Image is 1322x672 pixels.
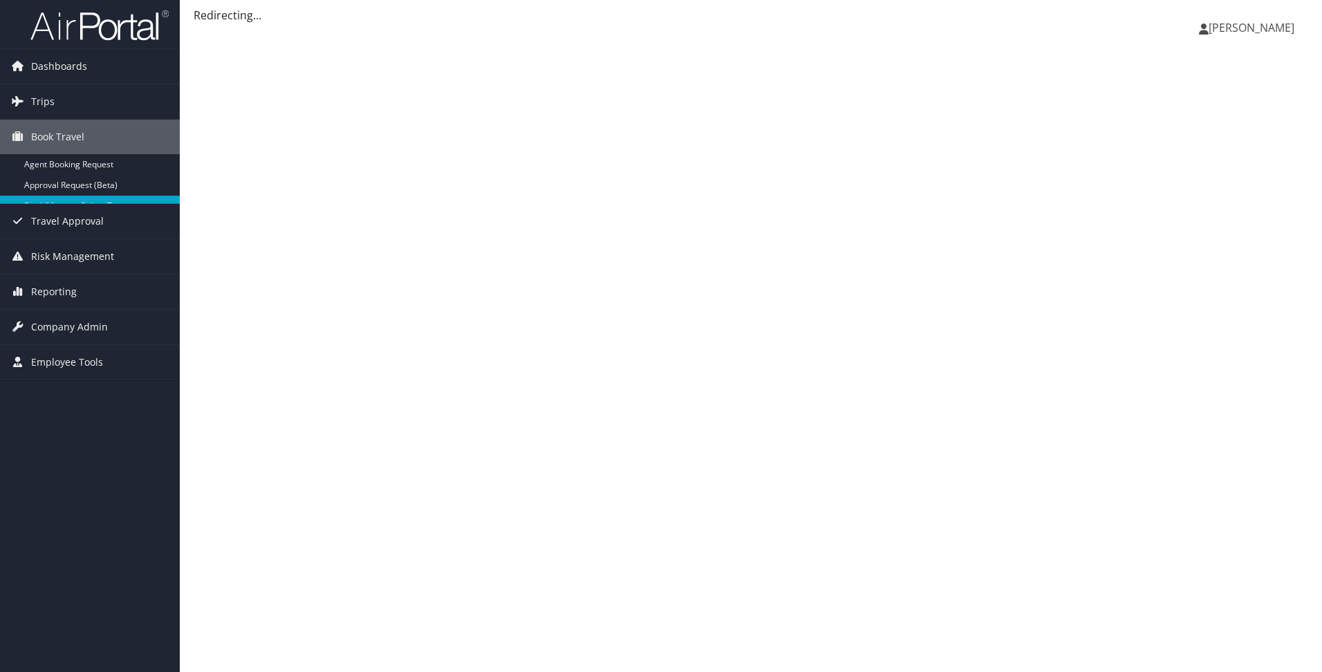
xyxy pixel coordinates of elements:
span: Book Travel [31,120,84,154]
span: Travel Approval [31,204,104,239]
span: Company Admin [31,310,108,344]
span: Dashboards [31,49,87,84]
div: Redirecting... [194,7,1308,24]
span: [PERSON_NAME] [1209,20,1294,35]
span: Reporting [31,274,77,309]
span: Trips [31,84,55,119]
span: Employee Tools [31,345,103,380]
a: [PERSON_NAME] [1199,7,1308,48]
span: Risk Management [31,239,114,274]
img: airportal-logo.png [30,9,169,41]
